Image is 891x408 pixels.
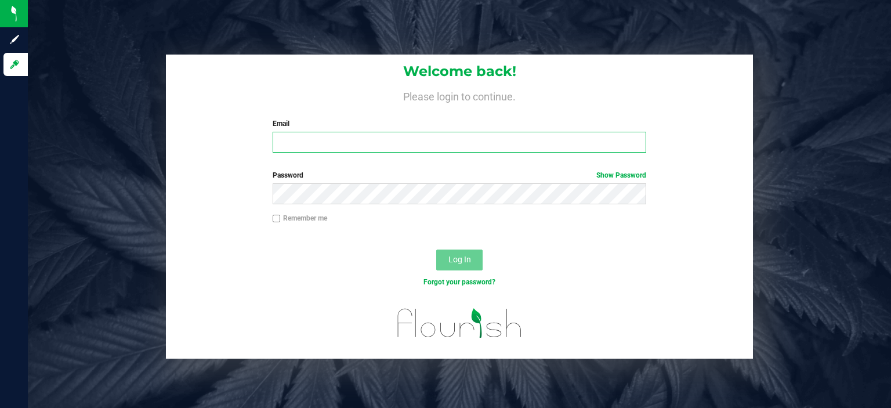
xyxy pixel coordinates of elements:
[386,299,533,346] img: flourish_logo.svg
[273,213,327,223] label: Remember me
[166,64,753,79] h1: Welcome back!
[9,34,20,45] inline-svg: Sign up
[448,255,471,264] span: Log In
[9,59,20,70] inline-svg: Log in
[273,118,647,129] label: Email
[166,88,753,102] h4: Please login to continue.
[436,250,483,270] button: Log In
[423,278,495,286] a: Forgot your password?
[273,171,303,179] span: Password
[273,215,281,223] input: Remember me
[596,171,646,179] a: Show Password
